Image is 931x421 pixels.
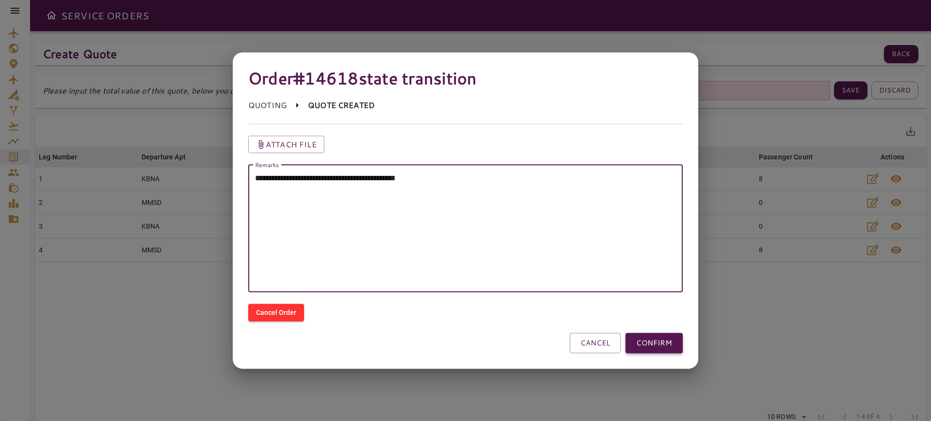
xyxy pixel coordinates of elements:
[626,333,683,353] button: CONFIRM
[570,333,621,353] button: CANCEL
[266,139,317,150] p: Attach file
[248,100,287,111] p: QUOTING
[248,304,304,322] button: Cancel Order
[248,68,683,88] h4: Order #14618 state transition
[248,136,324,153] button: Attach file
[255,160,279,169] label: Remarks
[308,100,375,111] p: QUOTE CREATED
